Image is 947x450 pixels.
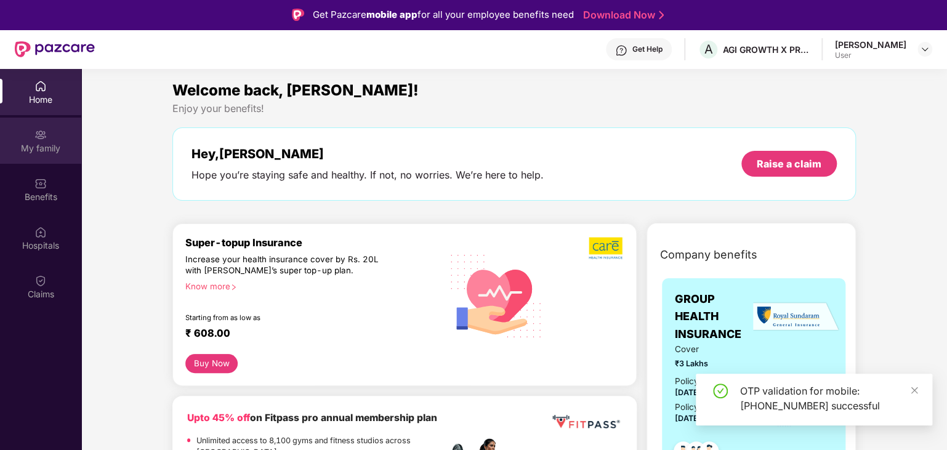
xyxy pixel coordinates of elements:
img: svg+xml;base64,PHN2ZyBpZD0iRHJvcGRvd24tMzJ4MzIiIHhtbG5zPSJodHRwOi8vd3d3LnczLm9yZy8yMDAwL3N2ZyIgd2... [920,44,930,54]
div: Super-topup Insurance [185,236,441,249]
span: A [704,42,713,57]
span: check-circle [713,384,728,398]
div: Starting from as low as [185,313,389,322]
img: svg+xml;base64,PHN2ZyBpZD0iQmVuZWZpdHMiIHhtbG5zPSJodHRwOi8vd3d3LnczLm9yZy8yMDAwL3N2ZyIgd2lkdGg9Ij... [34,177,47,190]
span: Company benefits [659,246,757,263]
div: Know more [185,281,433,290]
span: Cover [674,343,759,356]
div: Policy Expiry [674,401,725,414]
b: on Fitpass pro annual membership plan [187,412,437,424]
button: Buy Now [185,354,238,373]
strong: mobile app [366,9,417,20]
img: svg+xml;base64,PHN2ZyBpZD0iQ2xhaW0iIHhtbG5zPSJodHRwOi8vd3d3LnczLm9yZy8yMDAwL3N2ZyIgd2lkdGg9IjIwIi... [34,275,47,287]
div: Increase your health insurance cover by Rs. 20L with [PERSON_NAME]’s super top-up plan. [185,254,388,276]
span: [DATE] [674,388,701,397]
span: [DATE] [674,414,701,423]
div: Policy issued [674,375,726,388]
span: close [910,386,919,395]
img: svg+xml;base64,PHN2ZyB4bWxucz0iaHR0cDovL3d3dy53My5vcmcvMjAwMC9zdmciIHhtbG5zOnhsaW5rPSJodHRwOi8vd3... [441,239,551,351]
img: insurerLogo [753,302,839,332]
div: Enjoy your benefits! [172,102,856,115]
img: fppp.png [550,411,623,433]
img: svg+xml;base64,PHN2ZyB3aWR0aD0iMjAiIGhlaWdodD0iMjAiIHZpZXdCb3g9IjAgMCAyMCAyMCIgZmlsbD0ibm9uZSIgeG... [34,129,47,141]
img: Logo [292,9,304,21]
img: New Pazcare Logo [15,41,95,57]
b: Upto 45% off [187,412,250,424]
span: ₹3 Lakhs [674,358,759,370]
span: GROUP HEALTH INSURANCE [674,291,759,343]
a: Download Now [583,9,660,22]
div: AGI GROWTH X PRIVATE LIMITED [723,44,809,55]
img: Stroke [659,9,664,22]
img: svg+xml;base64,PHN2ZyBpZD0iSGVscC0zMngzMiIgeG1sbnM9Imh0dHA6Ly93d3cudzMub3JnLzIwMDAvc3ZnIiB3aWR0aD... [615,44,627,57]
span: right [230,284,237,291]
div: ₹ 608.00 [185,327,429,342]
div: Get Pazcare for all your employee benefits need [313,7,574,22]
img: svg+xml;base64,PHN2ZyBpZD0iSG9tZSIgeG1sbnM9Imh0dHA6Ly93d3cudzMub3JnLzIwMDAvc3ZnIiB3aWR0aD0iMjAiIG... [34,80,47,92]
img: b5dec4f62d2307b9de63beb79f102df3.png [589,236,624,260]
div: User [835,50,906,60]
span: Welcome back, [PERSON_NAME]! [172,81,419,99]
div: Hope you’re staying safe and healthy. If not, no worries. We’re here to help. [191,169,544,182]
div: Hey, [PERSON_NAME] [191,147,544,161]
div: Get Help [632,44,663,54]
img: svg+xml;base64,PHN2ZyBpZD0iSG9zcGl0YWxzIiB4bWxucz0iaHR0cDovL3d3dy53My5vcmcvMjAwMC9zdmciIHdpZHRoPS... [34,226,47,238]
div: OTP validation for mobile: [PHONE_NUMBER] successful [740,384,917,413]
div: [PERSON_NAME] [835,39,906,50]
div: Raise a claim [757,157,821,171]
